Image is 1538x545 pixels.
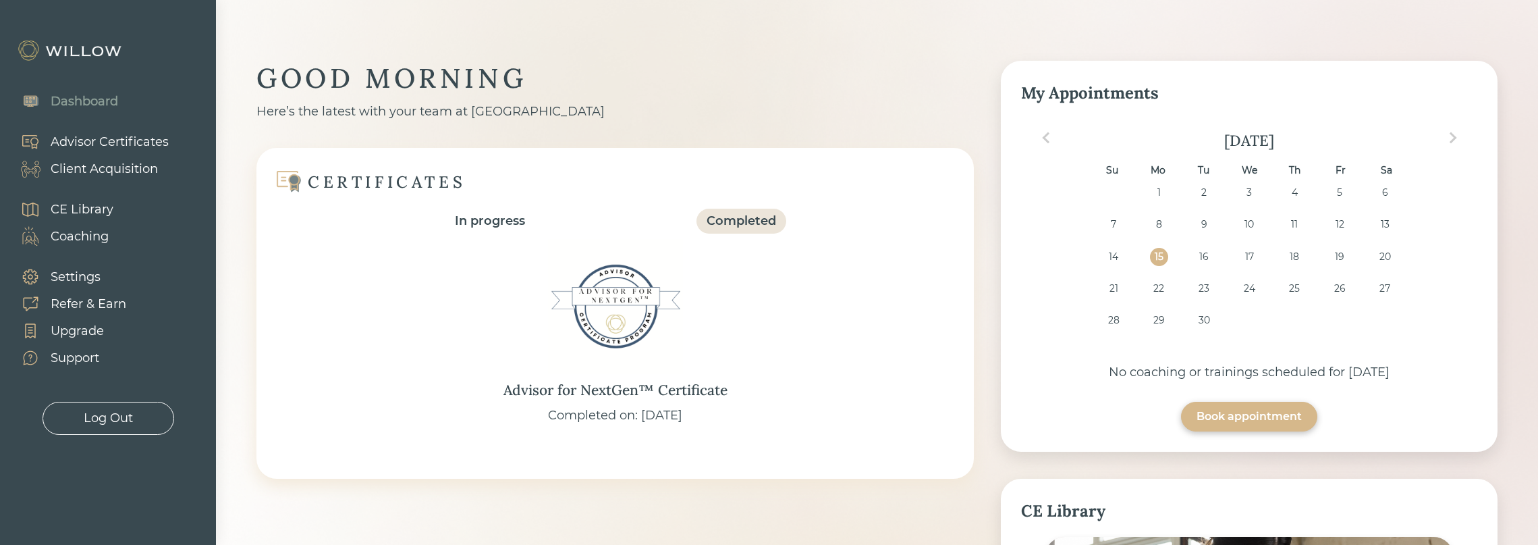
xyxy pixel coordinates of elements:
[1375,215,1394,234] div: Choose Saturday, September 13th, 2025
[51,228,109,246] div: Coaching
[1150,184,1168,202] div: Choose Monday, September 1st, 2025
[1194,161,1213,180] div: Tu
[1286,215,1304,234] div: Choose Thursday, September 11th, 2025
[1150,311,1168,330] div: Choose Monday, September 29th, 2025
[1105,280,1123,298] div: Choose Sunday, September 21st, 2025
[1330,215,1348,234] div: Choose Friday, September 12th, 2025
[1103,161,1121,180] div: Su
[7,290,126,317] a: Refer & Earn
[1021,499,1477,523] div: CE Library
[51,349,99,367] div: Support
[51,160,158,178] div: Client Acquisition
[7,223,113,250] a: Coaching
[7,263,126,290] a: Settings
[1330,184,1348,202] div: Choose Friday, September 5th, 2025
[1197,409,1302,425] div: Book appointment
[1195,311,1213,330] div: Choose Tuesday, September 30th, 2025
[51,133,169,151] div: Advisor Certificates
[51,268,101,286] div: Settings
[1195,280,1213,298] div: Choose Tuesday, September 23rd, 2025
[1240,215,1259,234] div: Choose Wednesday, September 10th, 2025
[1375,280,1394,298] div: Choose Saturday, September 27th, 2025
[51,322,104,340] div: Upgrade
[1105,311,1123,330] div: Choose Sunday, September 28th, 2025
[1442,127,1464,149] button: Next Month
[1026,184,1473,342] div: month 2025-09
[1375,184,1394,202] div: Choose Saturday, September 6th, 2025
[1105,215,1123,234] div: Choose Sunday, September 7th, 2025
[17,40,125,61] img: Willow
[1375,248,1394,266] div: Choose Saturday, September 20th, 2025
[7,128,169,155] a: Advisor Certificates
[308,172,466,192] div: CERTIFICATES
[1330,280,1348,298] div: Choose Friday, September 26th, 2025
[1035,127,1057,149] button: Previous Month
[1286,161,1304,180] div: Th
[1021,363,1477,382] div: No coaching or trainings scheduled for [DATE]
[1240,280,1259,298] div: Choose Wednesday, September 24th, 2025
[503,380,727,401] div: Advisor for NextGen™ Certificate
[1021,81,1477,105] div: My Appointments
[51,295,126,313] div: Refer & Earn
[51,93,118,111] div: Dashboard
[51,201,113,219] div: CE Library
[1240,161,1259,180] div: We
[1149,161,1167,180] div: Mo
[1150,280,1168,298] div: Choose Monday, September 22nd, 2025
[1331,161,1350,180] div: Fr
[1286,280,1304,298] div: Choose Thursday, September 25th, 2025
[1377,161,1396,180] div: Sa
[455,212,525,230] div: In progress
[548,407,682,425] div: Completed on: [DATE]
[7,88,118,115] a: Dashboard
[1195,215,1213,234] div: Choose Tuesday, September 9th, 2025
[1150,248,1168,266] div: Choose Monday, September 15th, 2025
[707,212,776,230] div: Completed
[1330,248,1348,266] div: Choose Friday, September 19th, 2025
[1286,248,1304,266] div: Choose Thursday, September 18th, 2025
[7,317,126,344] a: Upgrade
[1021,131,1477,150] div: [DATE]
[256,61,974,96] div: GOOD MORNING
[1150,215,1168,234] div: Choose Monday, September 8th, 2025
[1105,248,1123,266] div: Choose Sunday, September 14th, 2025
[1195,248,1213,266] div: Choose Tuesday, September 16th, 2025
[256,103,974,121] div: Here’s the latest with your team at [GEOGRAPHIC_DATA]
[1195,184,1213,202] div: Choose Tuesday, September 2nd, 2025
[548,239,683,374] img: Advisor for NextGen™ Certificate Badge
[1286,184,1304,202] div: Choose Thursday, September 4th, 2025
[7,196,113,223] a: CE Library
[7,155,169,182] a: Client Acquisition
[1240,248,1259,266] div: Choose Wednesday, September 17th, 2025
[1240,184,1259,202] div: Choose Wednesday, September 3rd, 2025
[84,409,133,427] div: Log Out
